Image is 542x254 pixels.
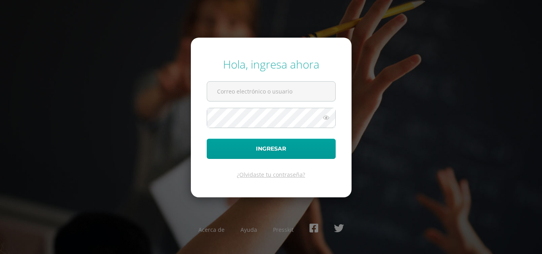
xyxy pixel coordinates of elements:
[198,226,225,233] a: Acerca de
[207,139,336,159] button: Ingresar
[237,171,305,178] a: ¿Olvidaste tu contraseña?
[240,226,257,233] a: Ayuda
[273,226,294,233] a: Presskit
[207,82,335,101] input: Correo electrónico o usuario
[207,57,336,72] div: Hola, ingresa ahora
